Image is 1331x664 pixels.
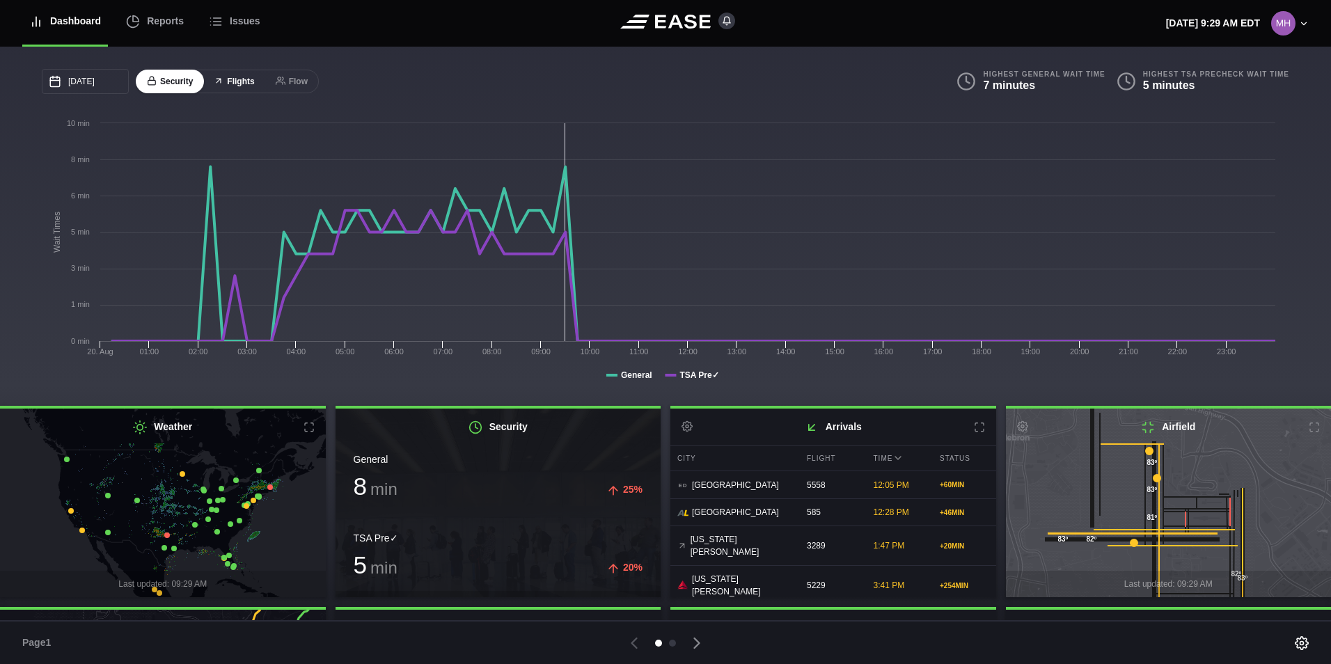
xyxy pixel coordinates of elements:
[983,79,1035,91] b: 7 minutes
[623,484,643,495] span: 25%
[71,337,90,345] tspan: 0 min
[692,479,779,491] span: [GEOGRAPHIC_DATA]
[434,347,453,356] text: 07:00
[370,558,397,577] span: min
[136,70,204,94] button: Security
[265,70,319,94] button: Flow
[87,347,113,356] tspan: 20. Aug
[825,347,844,356] text: 15:00
[972,347,991,356] text: 18:00
[531,347,551,356] text: 09:00
[336,409,661,445] h2: Security
[1166,16,1260,31] p: [DATE] 9:29 AM EDT
[867,446,930,471] div: Time
[940,480,989,490] div: + 60 MIN
[336,591,661,617] div: Last updated: 09:29 AM
[140,347,159,356] text: 01:00
[1143,79,1195,91] b: 5 minutes
[621,370,652,380] tspan: General
[678,347,698,356] text: 12:00
[71,300,90,308] tspan: 1 min
[1168,347,1188,356] text: 22:00
[940,580,989,591] div: + 254 MIN
[71,191,90,200] tspan: 6 min
[384,347,404,356] text: 06:00
[71,264,90,272] tspan: 3 min
[933,446,996,471] div: Status
[670,409,996,445] h2: Arrivals
[370,480,397,498] span: min
[71,155,90,164] tspan: 8 min
[482,347,502,356] text: 08:00
[336,347,355,356] text: 05:00
[923,347,943,356] text: 17:00
[874,580,905,590] span: 3:41 PM
[776,347,796,356] text: 14:00
[727,347,747,356] text: 13:00
[940,541,989,551] div: + 20 MIN
[237,347,257,356] text: 03:00
[800,572,863,599] div: 5229
[692,573,789,598] span: [US_STATE][PERSON_NAME]
[874,347,894,356] text: 16:00
[983,70,1105,79] b: Highest General Wait Time
[287,347,306,356] text: 04:00
[800,532,863,559] div: 3289
[189,347,208,356] text: 02:00
[623,562,643,573] span: 20%
[1070,347,1089,356] text: 20:00
[1021,347,1041,356] text: 19:00
[336,610,661,647] h2: Parking
[354,553,397,577] h3: 5
[71,228,90,236] tspan: 5 min
[874,541,905,551] span: 1:47 PM
[52,212,62,253] tspan: Wait Times
[800,446,863,471] div: Flight
[67,119,90,127] tspan: 10 min
[874,507,909,517] span: 12:28 PM
[581,347,600,356] text: 10:00
[692,506,779,519] span: [GEOGRAPHIC_DATA]
[1119,347,1138,356] text: 21:00
[677,480,688,491] span: ED
[354,452,643,467] div: General
[679,370,718,380] tspan: TSA Pre✓
[203,70,265,94] button: Flights
[1143,70,1289,79] b: Highest TSA PreCheck Wait Time
[629,347,649,356] text: 11:00
[670,610,996,647] h2: Departures
[1217,347,1236,356] text: 23:00
[670,446,796,471] div: City
[874,480,909,490] span: 12:05 PM
[22,635,57,650] span: Page 1
[354,474,397,498] h3: 8
[940,507,989,518] div: + 46 MIN
[1271,11,1295,35] img: 8d1564f89ae08c1c7851ff747965b28a
[800,472,863,498] div: 5558
[800,499,863,525] div: 585
[42,69,129,94] input: mm/dd/yyyy
[691,533,789,558] span: [US_STATE][PERSON_NAME]
[354,531,643,546] div: TSA Pre✓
